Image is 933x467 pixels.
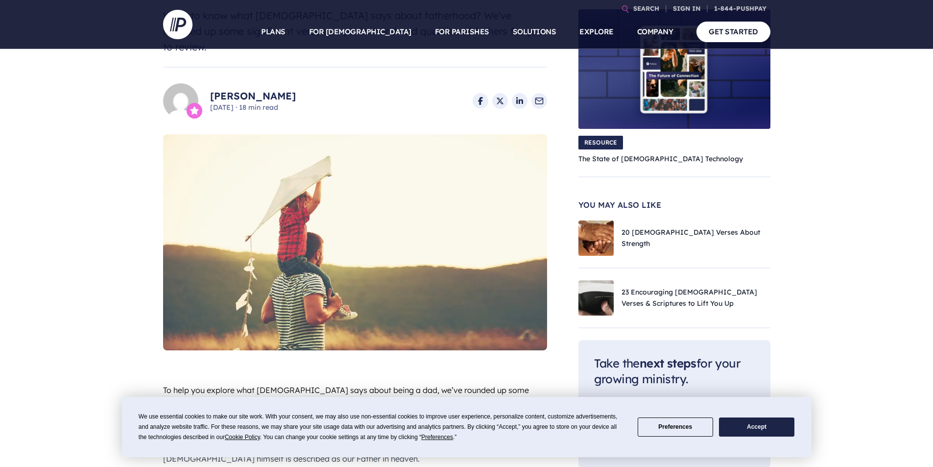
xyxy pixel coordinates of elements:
[594,356,741,387] span: Take the for your growing ministry.
[696,22,770,42] a: GET STARTED
[421,434,453,441] span: Preferences
[309,15,411,49] a: FOR [DEMOGRAPHIC_DATA]
[622,228,760,248] a: 20 [DEMOGRAPHIC_DATA] Verses About Strength
[435,15,489,49] a: FOR PARISHES
[513,15,556,49] a: SOLUTIONS
[578,154,743,163] a: The State of [DEMOGRAPHIC_DATA] Technology
[225,434,260,441] span: Cookie Policy
[261,15,286,49] a: PLANS
[122,397,812,457] div: Cookie Consent Prompt
[210,103,296,113] span: [DATE] 18 min read
[492,93,508,109] a: Share on X
[473,93,488,109] a: Share on Facebook
[578,201,770,209] span: You May Also Like
[531,93,547,109] a: Share via Email
[719,418,794,437] button: Accept
[638,418,713,437] button: Preferences
[512,93,527,109] a: Share on LinkedIn
[236,103,237,112] span: ·
[579,15,614,49] a: EXPLORE
[622,288,757,308] a: 23 Encouraging [DEMOGRAPHIC_DATA] Verses & Scriptures to Lift You Up
[578,136,623,149] span: RESOURCE
[163,83,198,119] img: Allison Sakounthong
[210,89,296,103] a: [PERSON_NAME]
[637,15,673,49] a: COMPANY
[139,412,626,442] div: We use essential cookies to make our site work. With your consent, we may also use non-essential ...
[640,356,696,370] span: next steps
